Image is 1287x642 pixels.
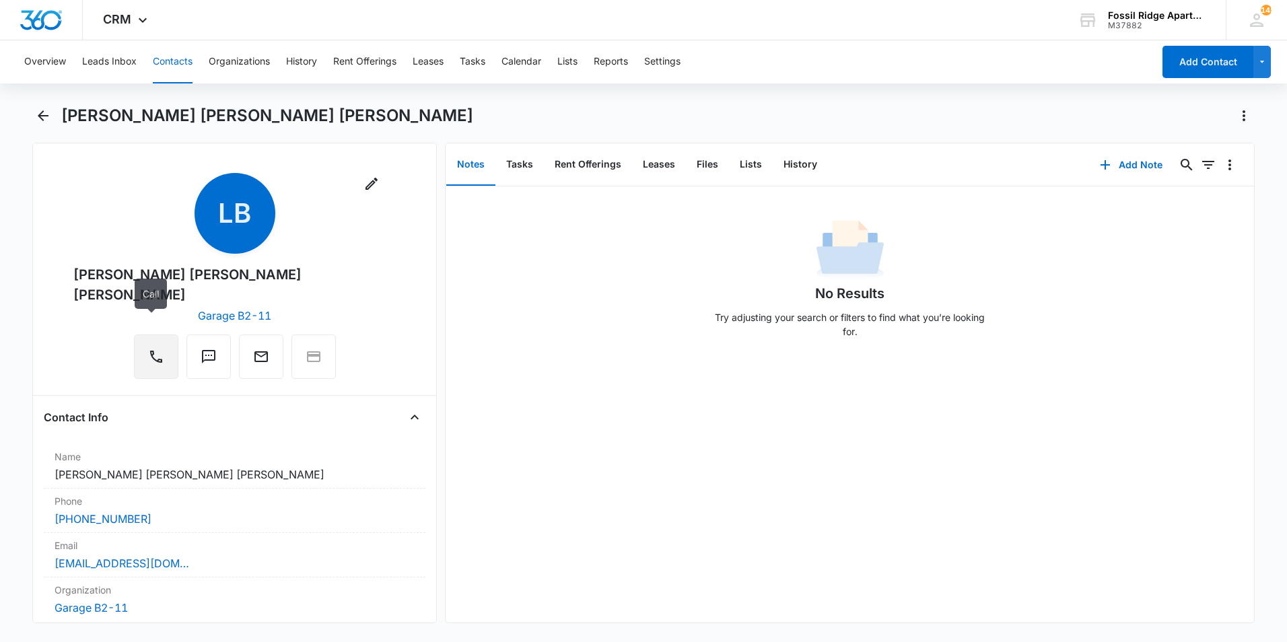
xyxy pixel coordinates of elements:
div: notifications count [1261,5,1272,15]
span: LB [195,173,275,254]
button: Leads Inbox [82,40,137,83]
span: CRM [103,12,131,26]
button: Leases [413,40,444,83]
a: Garage B2-11 [55,601,128,614]
button: Back [32,105,53,127]
button: Lists [729,144,773,186]
button: Lists [557,40,578,83]
button: Notes [446,144,495,186]
label: Organization [55,583,415,597]
a: [PHONE_NUMBER] [55,511,151,527]
a: Garage B2-11 [198,309,271,322]
button: History [286,40,317,83]
button: Organizations [209,40,270,83]
div: [PERSON_NAME] [PERSON_NAME] [PERSON_NAME] [73,264,396,305]
h4: Contact Info [44,409,108,425]
button: Leases [632,144,686,186]
button: Call [134,334,178,379]
button: Search... [1176,154,1197,176]
div: OrganizationGarage B2-11 [44,577,425,621]
button: History [773,144,828,186]
div: Name[PERSON_NAME] [PERSON_NAME] [PERSON_NAME] [44,444,425,489]
button: Add Note [1086,149,1176,181]
a: Email [239,355,283,367]
button: Close [404,406,425,428]
label: Name [55,450,415,464]
button: Calendar [501,40,541,83]
div: Email[EMAIL_ADDRESS][DOMAIN_NAME] [44,533,425,577]
div: account name [1108,10,1206,21]
button: Rent Offerings [544,144,632,186]
button: Rent Offerings [333,40,396,83]
h1: No Results [815,283,884,304]
img: No Data [816,216,884,283]
div: Phone[PHONE_NUMBER] [44,489,425,533]
button: Files [686,144,729,186]
a: Text [186,355,231,367]
p: Try adjusting your search or filters to find what you’re looking for. [709,310,992,338]
button: Filters [1197,154,1219,176]
button: Settings [644,40,681,83]
button: Reports [594,40,628,83]
h1: [PERSON_NAME] [PERSON_NAME] [PERSON_NAME] [61,106,473,126]
div: account id [1108,21,1206,30]
dd: [PERSON_NAME] [PERSON_NAME] [PERSON_NAME] [55,466,415,483]
a: [EMAIL_ADDRESS][DOMAIN_NAME] [55,555,189,571]
button: Text [186,334,231,379]
span: 145 [1261,5,1272,15]
button: Email [239,334,283,379]
button: Overview [24,40,66,83]
button: Overflow Menu [1219,154,1241,176]
a: Call [134,355,178,367]
label: Email [55,538,415,552]
button: Actions [1233,105,1255,127]
button: Add Contact [1162,46,1253,78]
button: Contacts [153,40,193,83]
button: Tasks [495,144,544,186]
div: Call [135,279,167,309]
label: Phone [55,494,415,508]
button: Tasks [460,40,485,83]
